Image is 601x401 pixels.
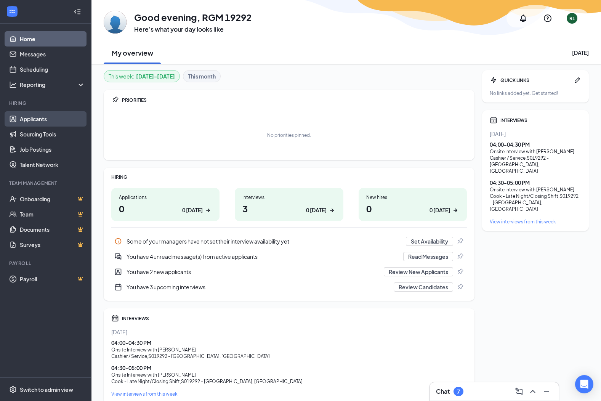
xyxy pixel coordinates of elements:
[188,72,216,80] b: This month
[20,222,85,237] a: DocumentsCrown
[490,148,581,155] div: Onsite Interview with [PERSON_NAME]
[500,117,581,124] div: INTERVIEWS
[542,387,551,396] svg: Minimize
[20,191,85,207] a: OnboardingCrown
[528,387,537,396] svg: ChevronUp
[306,206,327,214] div: 0 [DATE]
[119,202,212,215] h1: 0
[9,260,83,266] div: Payroll
[111,391,467,397] a: View interviews from this week
[242,202,335,215] h1: 3
[452,207,459,214] svg: ArrowRight
[430,206,450,214] div: 0 [DATE]
[111,314,119,322] svg: Calendar
[114,253,122,260] svg: DoubleChatActive
[111,328,467,336] div: [DATE]
[111,249,467,264] div: You have 4 unread message(s) from active applicants
[111,249,467,264] a: DoubleChatActiveYou have 4 unread message(s) from active applicantsRead MessagesPin
[457,388,460,395] div: 7
[490,130,581,138] div: [DATE]
[436,387,450,396] h3: Chat
[20,386,73,393] div: Switch to admin view
[20,127,85,142] a: Sourcing Tools
[109,72,175,80] div: This week :
[9,180,83,186] div: Team Management
[490,218,581,225] a: View interviews from this week
[204,207,212,214] svg: ArrowRight
[111,346,467,353] div: Onsite Interview with [PERSON_NAME]
[519,14,528,23] svg: Notifications
[490,186,581,193] div: Onsite Interview with [PERSON_NAME]
[490,193,581,212] div: Cook - Late Night/Closing Shift , S019292 - [GEOGRAPHIC_DATA], [GEOGRAPHIC_DATA]
[366,194,459,200] div: New hires
[569,15,575,22] div: R1
[111,264,467,279] a: UserEntityYou have 2 new applicantsReview New ApplicantsPin
[111,264,467,279] div: You have 2 new applicants
[384,267,453,276] button: Review New Applicants
[119,194,212,200] div: Applications
[114,283,122,291] svg: CalendarNew
[114,268,122,276] svg: UserEntity
[111,234,467,249] a: InfoSome of your managers have not set their interview availability yetSet AvailabilityPin
[513,385,525,398] button: ComposeMessage
[114,237,122,245] svg: Info
[572,49,589,56] div: [DATE]
[122,315,467,322] div: INTERVIEWS
[111,96,119,104] svg: Pin
[20,81,85,88] div: Reporting
[111,372,467,378] div: Onsite Interview with [PERSON_NAME]
[456,253,464,260] svg: Pin
[111,364,467,372] div: 04:30 - 05:00 PM
[111,339,467,346] div: 04:00 - 04:30 PM
[490,90,581,96] div: No links added yet. Get started!
[500,77,571,83] div: QUICK LINKS
[111,279,467,295] div: You have 3 upcoming interviews
[235,188,343,221] a: Interviews30 [DATE]ArrowRight
[104,11,127,34] img: RGM 19292
[20,157,85,172] a: Talent Network
[20,111,85,127] a: Applicants
[20,31,85,47] a: Home
[182,206,203,214] div: 0 [DATE]
[20,142,85,157] a: Job Postings
[406,237,453,246] button: Set Availability
[122,97,467,103] div: PRIORITIES
[134,25,252,34] h3: Here’s what your day looks like
[20,207,85,222] a: TeamCrown
[134,11,252,24] h1: Good evening, RGM 19292
[267,132,311,138] div: No priorities pinned.
[575,375,593,393] div: Open Intercom Messenger
[527,385,539,398] button: ChevronUp
[456,268,464,276] svg: Pin
[9,100,83,106] div: Hiring
[74,8,81,16] svg: Collapse
[490,141,581,148] div: 04:00 - 04:30 PM
[9,81,17,88] svg: Analysis
[490,76,497,84] svg: Bolt
[242,194,335,200] div: Interviews
[359,188,467,221] a: New hires00 [DATE]ArrowRight
[456,237,464,245] svg: Pin
[136,72,175,80] b: [DATE] - [DATE]
[111,174,467,180] div: HIRING
[540,385,553,398] button: Minimize
[111,234,467,249] div: Some of your managers have not set their interview availability yet
[574,76,581,84] svg: Pen
[127,283,389,291] div: You have 3 upcoming interviews
[127,237,401,245] div: Some of your managers have not set their interview availability yet
[20,47,85,62] a: Messages
[111,279,467,295] a: CalendarNewYou have 3 upcoming interviewsReview CandidatesPin
[490,155,581,174] div: Cashier / Service , S019292 - [GEOGRAPHIC_DATA], [GEOGRAPHIC_DATA]
[111,378,467,385] div: Cook - Late Night/Closing Shift , S019292 - [GEOGRAPHIC_DATA], [GEOGRAPHIC_DATA]
[543,14,552,23] svg: QuestionInfo
[490,116,497,124] svg: Calendar
[328,207,336,214] svg: ArrowRight
[112,48,153,58] h2: My overview
[8,8,16,15] svg: WorkstreamLogo
[9,386,17,393] svg: Settings
[20,62,85,77] a: Scheduling
[366,202,459,215] h1: 0
[111,353,467,359] div: Cashier / Service , S019292 - [GEOGRAPHIC_DATA], [GEOGRAPHIC_DATA]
